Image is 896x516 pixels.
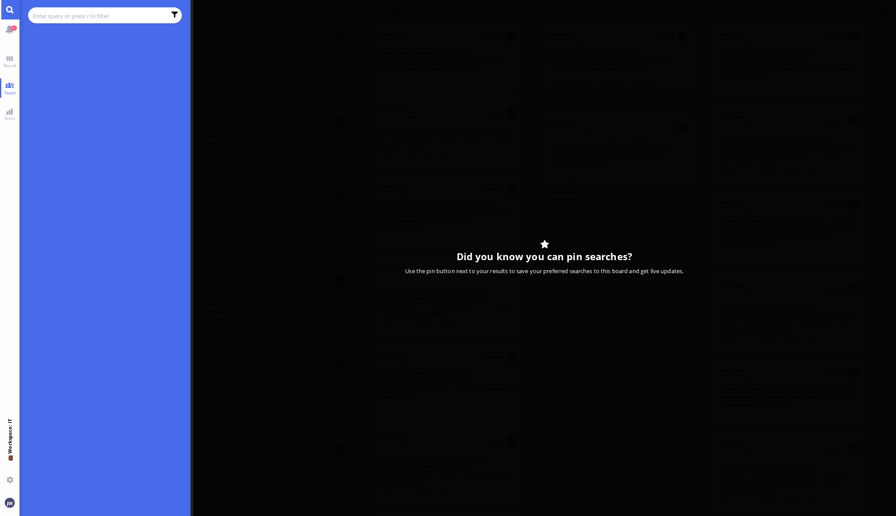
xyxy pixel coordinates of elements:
[2,90,18,96] span: Team
[2,115,17,121] span: Stats
[1,62,18,68] span: Board
[11,26,17,31] span: 31
[5,498,14,507] img: You
[6,454,13,473] span: 💼 Workspace: IT
[33,11,166,21] input: Enter query or press / to filter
